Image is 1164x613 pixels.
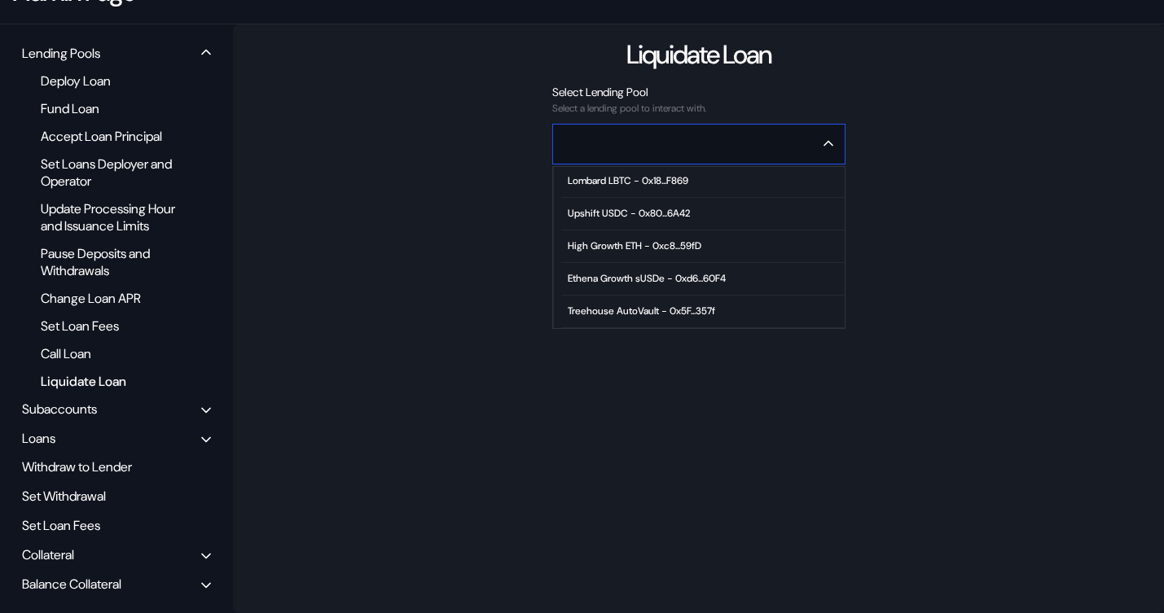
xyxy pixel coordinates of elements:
[568,175,688,186] div: Lombard LBTC - 0x18...F869
[568,305,715,317] div: Treehouse AutoVault - 0x5F...357f
[22,401,97,418] div: Subaccounts
[568,208,690,219] div: Upshift USDC - 0x80...6A42
[33,243,189,282] div: Pause Deposits and Withdrawals
[16,484,217,509] div: Set Withdrawal
[554,165,845,198] button: Lombard LBTC - 0x18...F869
[552,85,846,99] div: Select Lending Pool
[33,198,189,237] div: Update Processing Hour and Issuance Limits
[33,70,189,92] div: Deploy Loan
[33,343,189,365] div: Call Loan
[22,546,74,563] div: Collateral
[554,230,845,263] button: High Growth ETH - 0xc8...59fD
[33,370,189,392] div: Liquidate Loan
[552,124,846,164] button: Close menu
[33,287,189,309] div: Change Loan APR
[22,430,55,447] div: Loans
[22,45,100,62] div: Lending Pools
[554,198,845,230] button: Upshift USDC - 0x80...6A42
[22,576,121,593] div: Balance Collateral
[16,513,217,538] div: Set Loan Fees
[568,273,726,284] div: Ethena Growth sUSDe - 0xd6...60F4
[33,125,189,147] div: Accept Loan Principal
[554,296,845,328] button: Treehouse AutoVault - 0x5F...357f
[33,98,189,120] div: Fund Loan
[626,37,771,72] div: Liquidate Loan
[33,153,189,192] div: Set Loans Deployer and Operator
[568,240,701,252] div: High Growth ETH - 0xc8...59fD
[16,454,217,479] div: Withdraw to Lender
[554,263,845,296] button: Ethena Growth sUSDe - 0xd6...60F4
[33,315,189,337] div: Set Loan Fees
[552,103,846,114] div: Select a lending pool to interact with.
